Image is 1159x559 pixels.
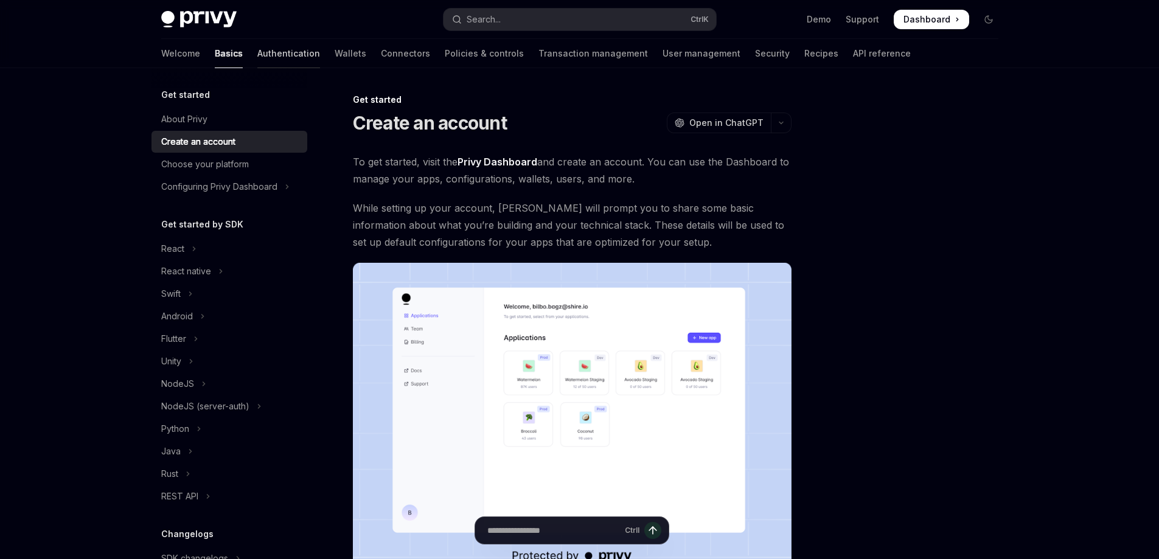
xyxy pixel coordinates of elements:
[161,264,211,279] div: React native
[161,39,200,68] a: Welcome
[353,112,507,134] h1: Create an account
[161,11,237,28] img: dark logo
[161,112,207,127] div: About Privy
[151,373,307,395] button: Toggle NodeJS section
[894,10,969,29] a: Dashboard
[257,39,320,68] a: Authentication
[151,395,307,417] button: Toggle NodeJS (server-auth) section
[467,12,501,27] div: Search...
[151,260,307,282] button: Toggle React native section
[755,39,790,68] a: Security
[151,485,307,507] button: Toggle REST API section
[667,113,771,133] button: Open in ChatGPT
[161,467,178,481] div: Rust
[444,9,716,30] button: Open search
[691,15,709,24] span: Ctrl K
[215,39,243,68] a: Basics
[151,153,307,175] a: Choose your platform
[487,517,620,544] input: Ask a question...
[161,309,193,324] div: Android
[663,39,740,68] a: User management
[151,305,307,327] button: Toggle Android section
[846,13,879,26] a: Support
[161,489,198,504] div: REST API
[979,10,998,29] button: Toggle dark mode
[151,350,307,372] button: Toggle Unity section
[804,39,838,68] a: Recipes
[335,39,366,68] a: Wallets
[353,200,792,251] span: While setting up your account, [PERSON_NAME] will prompt you to share some basic information abou...
[161,444,181,459] div: Java
[151,131,307,153] a: Create an account
[807,13,831,26] a: Demo
[151,463,307,485] button: Toggle Rust section
[161,332,186,346] div: Flutter
[161,241,184,256] div: React
[853,39,911,68] a: API reference
[151,238,307,260] button: Toggle React section
[161,354,181,369] div: Unity
[445,39,524,68] a: Policies & controls
[151,418,307,440] button: Toggle Python section
[161,286,181,301] div: Swift
[903,13,950,26] span: Dashboard
[161,179,277,194] div: Configuring Privy Dashboard
[538,39,648,68] a: Transaction management
[353,153,792,187] span: To get started, visit the and create an account. You can use the Dashboard to manage your apps, c...
[161,399,249,414] div: NodeJS (server-auth)
[161,422,189,436] div: Python
[151,283,307,305] button: Toggle Swift section
[161,527,214,541] h5: Changelogs
[161,88,210,102] h5: Get started
[151,440,307,462] button: Toggle Java section
[161,377,194,391] div: NodeJS
[381,39,430,68] a: Connectors
[151,176,307,198] button: Toggle Configuring Privy Dashboard section
[151,328,307,350] button: Toggle Flutter section
[644,522,661,539] button: Send message
[458,156,537,168] a: Privy Dashboard
[161,134,235,149] div: Create an account
[353,94,792,106] div: Get started
[161,157,249,172] div: Choose your platform
[689,117,764,129] span: Open in ChatGPT
[161,217,243,232] h5: Get started by SDK
[151,108,307,130] a: About Privy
